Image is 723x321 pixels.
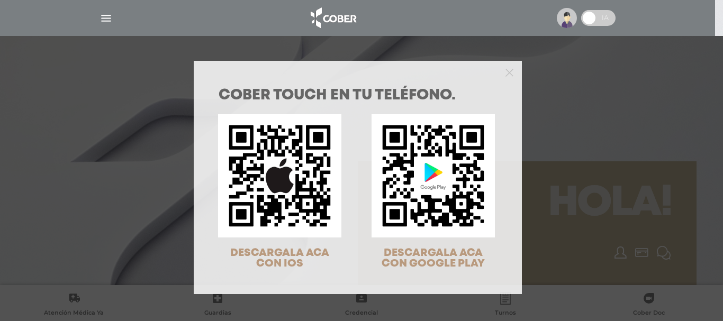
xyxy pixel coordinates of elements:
h1: COBER TOUCH en tu teléfono. [219,88,497,103]
img: qr-code [372,114,495,237]
span: DESCARGALA ACA CON IOS [230,248,329,269]
span: DESCARGALA ACA CON GOOGLE PLAY [382,248,485,269]
img: qr-code [218,114,341,237]
button: Close [505,67,513,77]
